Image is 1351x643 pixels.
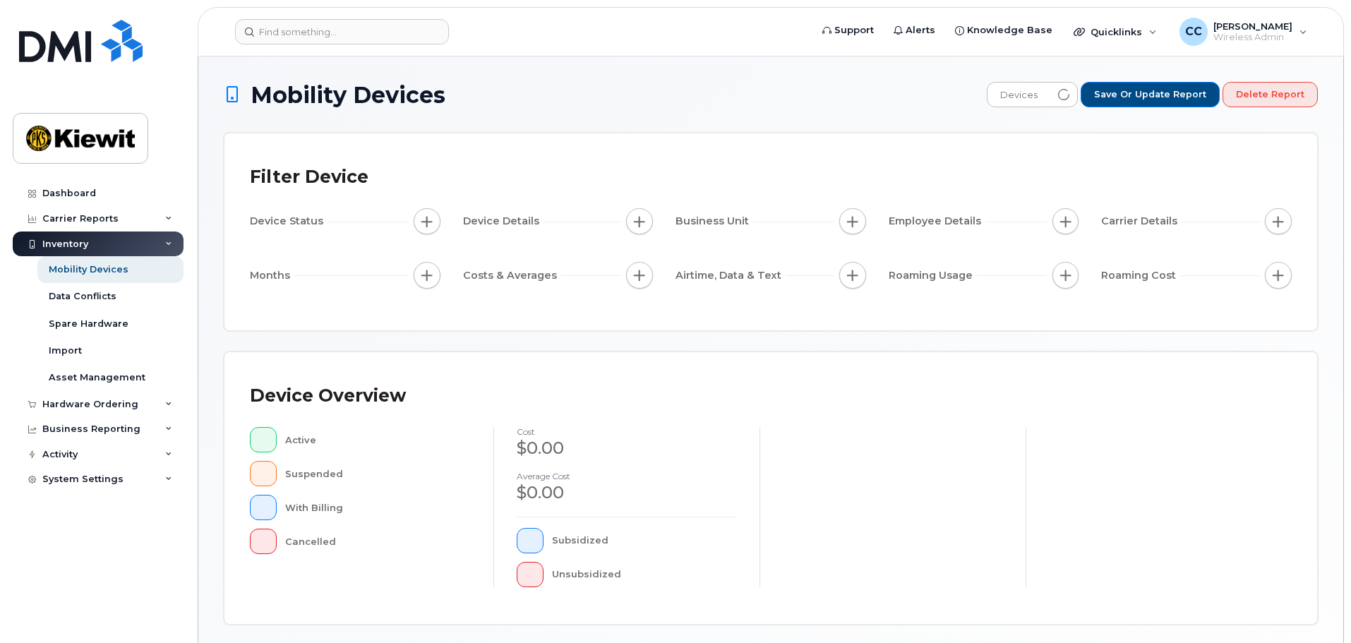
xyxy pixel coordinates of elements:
span: Mobility Devices [251,83,445,107]
span: Device Details [463,214,544,229]
h4: cost [517,427,737,436]
span: Employee Details [889,214,985,229]
span: Roaming Usage [889,268,977,283]
div: Suspended [285,461,472,486]
div: With Billing [285,495,472,520]
div: $0.00 [517,481,737,505]
div: Unsubsidized [552,562,738,587]
div: Cancelled [285,529,472,554]
span: Business Unit [675,214,753,229]
span: Save or Update Report [1094,88,1206,101]
button: Save or Update Report [1081,82,1220,107]
span: Roaming Cost [1101,268,1180,283]
span: Carrier Details [1101,214,1182,229]
div: Device Overview [250,378,406,414]
div: $0.00 [517,436,737,460]
div: Filter Device [250,159,368,196]
span: Airtime, Data & Text [675,268,786,283]
span: Devices [987,83,1050,108]
span: Delete Report [1236,88,1304,101]
span: Months [250,268,294,283]
h4: Average cost [517,471,737,481]
span: Costs & Averages [463,268,561,283]
span: Device Status [250,214,328,229]
div: Subsidized [552,528,738,553]
div: Active [285,427,472,452]
button: Delete Report [1223,82,1318,107]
